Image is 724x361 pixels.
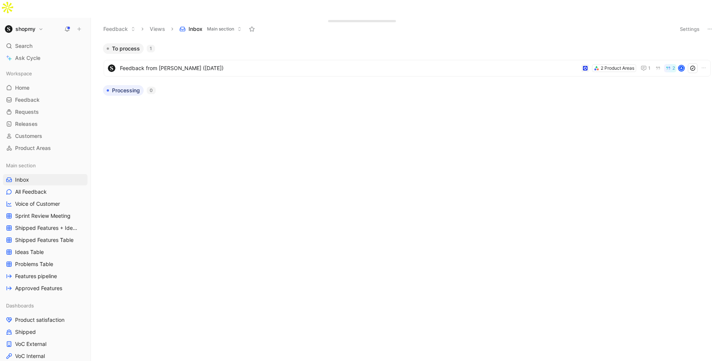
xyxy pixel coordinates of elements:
a: Customers [3,130,87,142]
span: VoC Internal [15,352,45,360]
img: logo [108,64,115,72]
span: Product satisfaction [15,316,64,324]
a: Approved Features [3,283,87,294]
a: All Feedback [3,186,87,197]
a: Sprint Review Meeting [3,210,87,222]
div: Dashboards [3,300,87,311]
span: Workspace [6,70,32,77]
span: Shipped [15,328,36,336]
div: 1 [147,45,155,52]
a: Inbox [3,174,87,185]
a: Shipped Features + Ideas Table [3,222,87,234]
span: Releases [15,120,38,128]
div: Processing0 [100,85,715,102]
a: Ideas Table [3,246,87,258]
span: Customers [15,132,42,140]
a: VoC External [3,338,87,350]
a: Product satisfaction [3,314,87,326]
span: Sprint Review Meeting [15,212,71,220]
span: Product Areas [15,144,51,152]
button: 1 [639,64,652,73]
span: Inbox [189,25,202,33]
span: Voice of Customer [15,200,60,208]
a: Product Areas [3,142,87,154]
span: VoC External [15,340,46,348]
a: Ask Cycle [3,52,87,64]
span: To process [112,45,140,52]
div: Main sectionInboxAll FeedbackVoice of CustomerSprint Review MeetingShipped Features + Ideas Table... [3,160,87,294]
span: 2 [672,66,675,70]
a: logoFeedback from [PERSON_NAME] ([DATE])2 Product Areas12A [104,60,711,76]
div: Search [3,40,87,52]
span: Processing [112,87,140,94]
div: To process1 [100,43,715,79]
div: A [679,66,684,71]
a: Releases [3,118,87,130]
a: Shipped Features Table [3,234,87,246]
span: Requests [15,108,39,116]
span: Ideas Table [15,248,44,256]
div: Workspace [3,68,87,79]
span: Dashboards [6,302,34,309]
img: shopmy [5,25,12,33]
button: Processing [103,85,144,96]
span: All Feedback [15,188,47,196]
button: Settings [676,24,703,34]
button: To process [103,43,144,54]
span: Feedback from [PERSON_NAME] ([DATE]) [120,64,578,73]
span: Search [15,41,32,50]
span: Shipped Features Table [15,236,74,244]
a: Shipped [3,326,87,338]
div: 2 Product Areas [601,64,634,72]
span: Ask Cycle [15,54,40,63]
span: Main section [207,25,234,33]
span: Home [15,84,29,92]
span: Inbox [15,176,29,184]
a: Feedback [3,94,87,106]
button: Views [146,23,169,35]
span: Feedback [15,96,40,104]
button: InboxMain section [176,23,245,35]
span: Features pipeline [15,272,57,280]
a: Requests [3,106,87,118]
a: Voice of Customer [3,198,87,210]
span: Shipped Features + Ideas Table [15,224,78,232]
span: Approved Features [15,285,62,292]
button: Feedback [100,23,139,35]
h1: shopmy [15,26,35,32]
span: 1 [648,66,650,70]
a: Problems Table [3,259,87,270]
div: Main section [3,160,87,171]
div: 0 [147,87,156,94]
span: Problems Table [15,260,53,268]
button: shopmyshopmy [3,24,45,34]
a: Home [3,82,87,93]
a: Features pipeline [3,271,87,282]
button: 2 [664,64,676,72]
span: Main section [6,162,36,169]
